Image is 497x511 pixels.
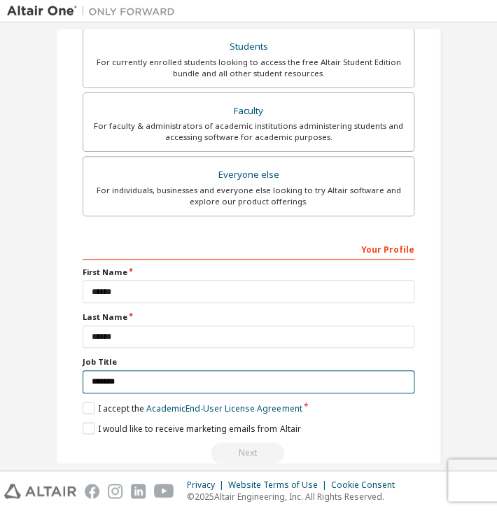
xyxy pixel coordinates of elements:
div: For currently enrolled students looking to access the free Altair Student Edition bundle and all ... [92,57,405,79]
label: Last Name [83,311,414,323]
div: Students [92,37,405,57]
div: Website Terms of Use [228,479,331,491]
img: Altair One [7,4,182,18]
label: I accept the [83,402,302,414]
div: Faculty [92,101,405,121]
img: youtube.svg [154,484,174,498]
div: Cookie Consent [331,479,403,491]
label: Job Title [83,356,414,367]
div: For individuals, businesses and everyone else looking to try Altair software and explore our prod... [92,185,405,207]
img: altair_logo.svg [4,484,76,498]
label: First Name [83,267,414,278]
label: I would like to receive marketing emails from Altair [83,422,300,434]
div: Your Profile [83,237,414,260]
a: Academic End-User License Agreement [146,402,302,414]
div: For faculty & administrators of academic institutions administering students and accessing softwa... [92,120,405,143]
div: Read and acccept EULA to continue [83,442,414,463]
div: Everyone else [92,165,405,185]
p: © 2025 Altair Engineering, Inc. All Rights Reserved. [187,491,403,503]
div: Privacy [187,479,228,491]
img: facebook.svg [85,484,99,498]
img: linkedin.svg [131,484,146,498]
img: instagram.svg [108,484,122,498]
